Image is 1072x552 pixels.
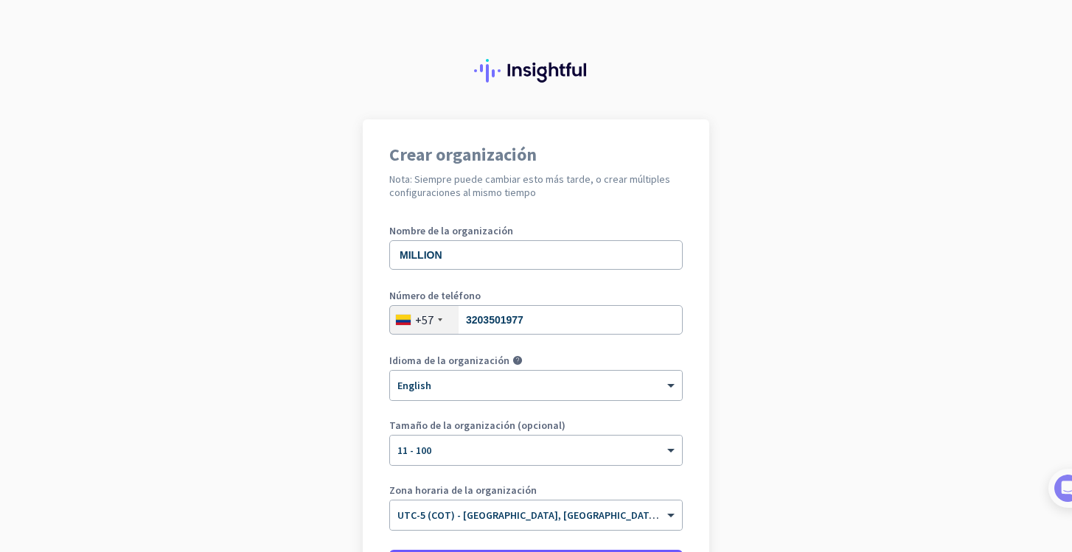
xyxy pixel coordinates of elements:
[389,226,683,236] label: Nombre de la organización
[389,305,683,335] input: 601 2345678
[389,240,683,270] input: ¿Cuál es el nombre de su empresa?
[474,59,598,83] img: Insightful
[512,355,523,366] i: help
[389,355,509,366] label: Idioma de la organización
[389,420,683,430] label: Tamaño de la organización (opcional)
[389,172,683,199] h2: Nota: Siempre puede cambiar esto más tarde, o crear múltiples configuraciones al mismo tiempo
[415,312,434,327] div: +57
[389,290,683,301] label: Número de teléfono
[389,146,683,164] h1: Crear organización
[389,485,683,495] label: Zona horaria de la organización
